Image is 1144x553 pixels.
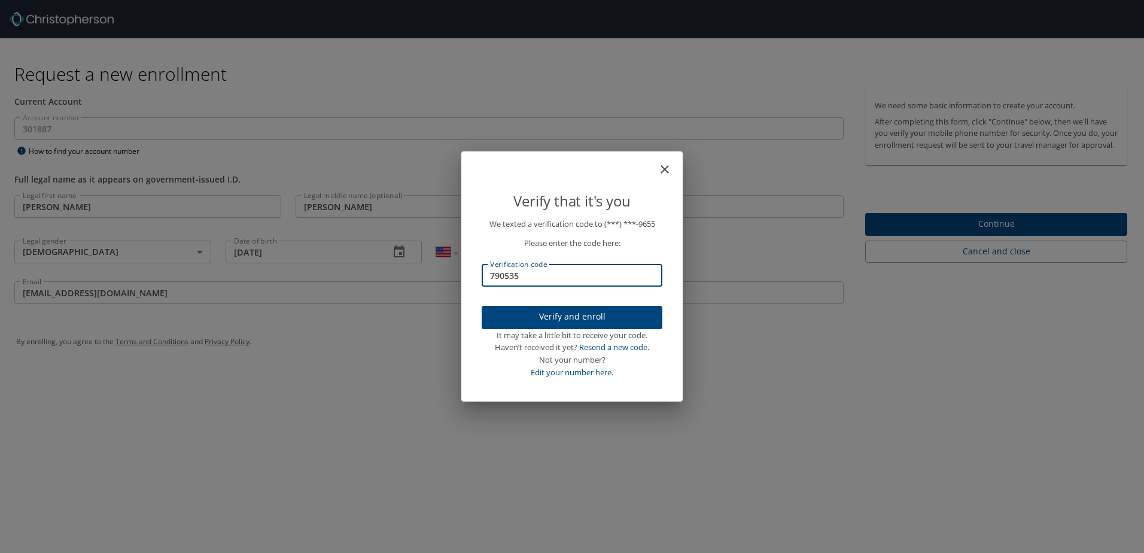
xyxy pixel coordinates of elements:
div: Not your number? [482,354,662,366]
button: Verify and enroll [482,306,662,329]
button: close [664,156,678,171]
span: Verify and enroll [491,309,653,324]
div: Haven’t received it yet? [482,341,662,354]
p: Please enter the code here: [482,237,662,250]
p: We texted a verification code to (***) ***- 9655 [482,218,662,230]
a: Edit your number here. [531,367,613,378]
div: It may take a little bit to receive your code. [482,329,662,342]
p: Verify that it's you [482,190,662,212]
a: Resend a new code. [579,342,649,353]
